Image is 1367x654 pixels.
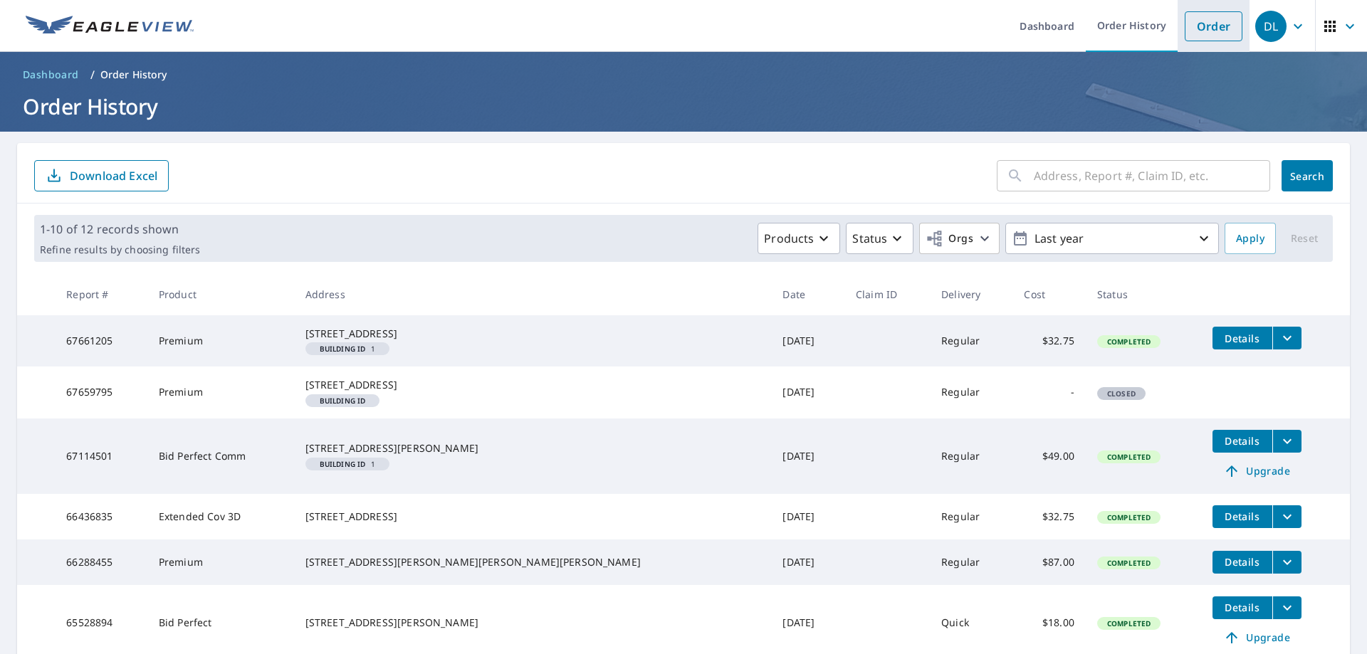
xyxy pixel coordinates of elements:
[930,418,1012,494] td: Regular
[55,273,147,315] th: Report #
[305,555,760,569] div: [STREET_ADDRESS][PERSON_NAME][PERSON_NAME][PERSON_NAME]
[147,273,294,315] th: Product
[1213,460,1301,482] a: Upgrade
[1293,169,1321,183] span: Search
[930,539,1012,585] td: Regular
[771,366,844,418] td: [DATE]
[305,510,760,524] div: [STREET_ADDRESS]
[1012,539,1086,585] td: $87.00
[1012,315,1086,366] td: $32.75
[305,327,760,341] div: [STREET_ADDRESS]
[320,460,366,468] em: Building ID
[23,68,79,82] span: Dashboard
[1005,223,1219,254] button: Last year
[147,539,294,585] td: Premium
[55,539,147,585] td: 66288455
[1029,226,1195,251] p: Last year
[919,223,1000,254] button: Orgs
[1225,223,1276,254] button: Apply
[70,168,157,184] p: Download Excel
[1012,366,1086,418] td: -
[1099,389,1144,399] span: Closed
[1086,273,1201,315] th: Status
[1221,629,1293,646] span: Upgrade
[930,315,1012,366] td: Regular
[55,366,147,418] td: 67659795
[852,230,887,247] p: Status
[1272,596,1301,619] button: filesDropdownBtn-65528894
[40,221,200,238] p: 1-10 of 12 records shown
[320,397,366,404] em: Building ID
[1213,626,1301,649] a: Upgrade
[305,441,760,455] div: [STREET_ADDRESS][PERSON_NAME]
[1099,337,1159,347] span: Completed
[1272,505,1301,528] button: filesDropdownBtn-66436835
[311,460,384,468] span: 1
[1099,558,1159,568] span: Completed
[1213,327,1272,349] button: detailsBtn-67661205
[1213,430,1272,453] button: detailsBtn-67114501
[1099,512,1159,522] span: Completed
[1221,332,1264,345] span: Details
[846,223,913,254] button: Status
[17,63,85,86] a: Dashboard
[26,16,194,37] img: EV Logo
[34,160,169,191] button: Download Excel
[930,366,1012,418] td: Regular
[55,418,147,494] td: 67114501
[1012,418,1086,494] td: $49.00
[1012,273,1086,315] th: Cost
[1221,510,1264,523] span: Details
[1272,430,1301,453] button: filesDropdownBtn-67114501
[1272,327,1301,349] button: filesDropdownBtn-67661205
[1221,555,1264,569] span: Details
[1282,160,1333,191] button: Search
[1099,452,1159,462] span: Completed
[1255,11,1287,42] div: DL
[147,315,294,366] td: Premium
[771,539,844,585] td: [DATE]
[305,616,760,630] div: [STREET_ADDRESS][PERSON_NAME]
[17,92,1350,121] h1: Order History
[1272,551,1301,574] button: filesDropdownBtn-66288455
[1185,11,1242,41] a: Order
[1034,156,1270,196] input: Address, Report #, Claim ID, etc.
[147,366,294,418] td: Premium
[844,273,930,315] th: Claim ID
[55,494,147,539] td: 66436835
[1099,618,1159,628] span: Completed
[294,273,772,315] th: Address
[1221,434,1264,448] span: Details
[17,63,1350,86] nav: breadcrumb
[1012,494,1086,539] td: $32.75
[311,345,384,352] span: 1
[320,345,366,352] em: Building ID
[758,223,840,254] button: Products
[771,418,844,494] td: [DATE]
[305,378,760,392] div: [STREET_ADDRESS]
[1221,601,1264,614] span: Details
[764,230,814,247] p: Products
[930,273,1012,315] th: Delivery
[90,66,95,83] li: /
[771,315,844,366] td: [DATE]
[1213,596,1272,619] button: detailsBtn-65528894
[930,494,1012,539] td: Regular
[147,418,294,494] td: Bid Perfect Comm
[55,315,147,366] td: 67661205
[1213,551,1272,574] button: detailsBtn-66288455
[100,68,167,82] p: Order History
[1236,230,1264,248] span: Apply
[147,494,294,539] td: Extended Cov 3D
[771,273,844,315] th: Date
[1213,505,1272,528] button: detailsBtn-66436835
[1221,463,1293,480] span: Upgrade
[926,230,973,248] span: Orgs
[771,494,844,539] td: [DATE]
[40,243,200,256] p: Refine results by choosing filters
